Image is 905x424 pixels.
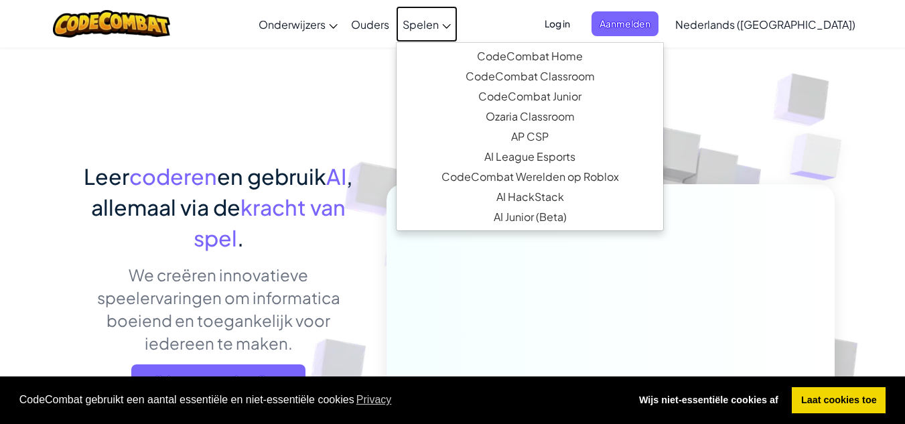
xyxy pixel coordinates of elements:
[591,11,658,36] button: Aanmelden
[396,6,458,42] a: Spelen
[397,107,663,127] a: Ozaria ClassroomEen betoverend verhalend codeeravontuur dat de basis van computerwetenschap legt.
[630,387,787,414] a: deny cookies
[397,167,663,187] a: CodeCombat Werelden op RobloxDeze MMORPG leert je Lua coderen en biedt een echt platform om gewel...
[252,6,344,42] a: Onderwijzers
[259,17,326,31] span: Onderwijzers
[763,100,879,214] img: Overlap cubes
[131,364,305,397] a: Ik ben een onderwijzer
[397,207,663,227] a: AI Junior (Beta)Introduceert multimodale generatieve AI in een eenvoudig en intuïtief platform sp...
[397,127,663,147] a: AP CSPOndersteund door de College Board, biedt ons AP CSP curriculum op games gebaseerde en kant-...
[19,390,620,410] span: CodeCombat gebruikt een aantal essentiële en niet-essentiële cookies
[537,11,578,36] button: Log in
[792,387,886,414] a: allow cookies
[403,17,439,31] span: Spelen
[84,163,129,190] span: Leer
[71,263,366,354] p: We creëren innovatieve speelervaringen om informatica boeiend en toegankelijk voor iedereen te ma...
[397,66,663,86] a: CodeCombat Classroom
[397,46,663,66] a: CodeCombat HomeMet toegang tot alle 530 levels en exclusieve functies zoals huisdieren, premium i...
[344,6,396,42] a: Ouders
[194,194,346,251] span: kracht van spel
[354,390,394,410] a: learn more about cookies
[397,187,663,207] a: AI HackStackDe eerste generatieve AI-hulpmiddel, speciaal gemaakt voor mensen die nieuw zijn met ...
[669,6,862,42] a: Nederlands ([GEOGRAPHIC_DATA])
[129,163,217,190] span: coderen
[237,224,244,251] span: .
[397,86,663,107] a: CodeCombat JuniorOns vlaggenschip K-5 curriculum biedt een progressie van leerniveaus die basis c...
[53,10,170,38] img: CodeCombat logo
[675,17,855,31] span: Nederlands ([GEOGRAPHIC_DATA])
[217,163,326,190] span: en gebruik
[397,147,663,167] a: AI League EsportsEen episch competitie coding esports-platform dat creatieve programmeeroefeninge...
[326,163,346,190] span: AI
